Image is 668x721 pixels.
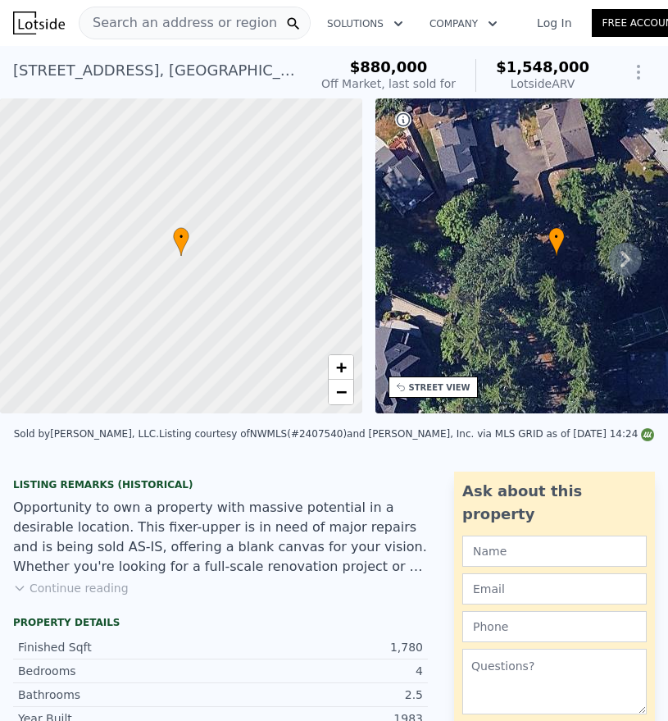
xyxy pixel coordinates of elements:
a: Zoom in [329,355,353,380]
div: • [548,227,565,256]
button: Continue reading [13,580,129,596]
div: Property details [13,616,428,629]
span: Search an address or region [80,13,277,33]
a: Log In [517,15,591,31]
div: Ask about this property [462,480,647,526]
div: 1,780 [220,639,423,655]
input: Phone [462,611,647,642]
button: Solutions [314,9,416,39]
div: [STREET_ADDRESS] , [GEOGRAPHIC_DATA] , WA 98006 [13,59,295,82]
div: Listing Remarks (Historical) [13,478,428,491]
div: Finished Sqft [18,639,220,655]
span: • [548,230,565,244]
button: Show Options [622,56,655,89]
a: Zoom out [329,380,353,404]
span: − [335,381,346,402]
div: Listing courtesy of NWMLS (#2407540) and [PERSON_NAME], Inc. via MLS GRID as of [DATE] 14:24 [159,428,654,440]
button: Company [416,9,511,39]
div: Bathrooms [18,687,220,703]
span: $880,000 [350,58,428,75]
div: Opportunity to own a property with massive potential in a desirable location. This fixer-upper is... [13,498,428,577]
div: STREET VIEW [409,381,470,394]
img: NWMLS Logo [641,428,654,441]
input: Email [462,573,647,605]
div: 2.5 [220,687,423,703]
img: Lotside [13,11,65,34]
div: Off Market, last sold for [321,75,456,92]
span: + [335,357,346,377]
div: Lotside ARV [496,75,589,92]
input: Name [462,536,647,567]
div: Sold by [PERSON_NAME], LLC . [14,428,159,440]
div: • [173,227,189,256]
span: $1,548,000 [496,58,589,75]
div: 4 [220,663,423,679]
div: Bedrooms [18,663,220,679]
span: • [173,230,189,244]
